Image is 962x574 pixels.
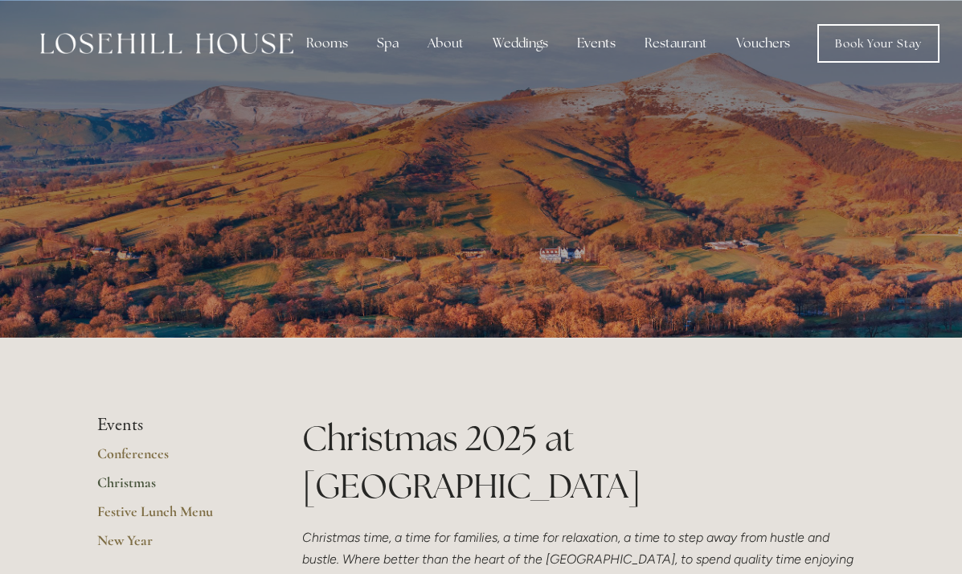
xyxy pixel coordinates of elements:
[302,415,866,510] h1: Christmas 2025 at [GEOGRAPHIC_DATA]
[415,27,477,59] div: About
[293,27,361,59] div: Rooms
[97,445,251,474] a: Conferences
[723,27,803,59] a: Vouchers
[817,24,939,63] a: Book Your Stay
[97,474,251,502] a: Christmas
[632,27,720,59] div: Restaurant
[40,33,293,54] img: Losehill House
[564,27,628,59] div: Events
[97,415,251,436] li: Events
[364,27,411,59] div: Spa
[97,531,251,560] a: New Year
[97,502,251,531] a: Festive Lunch Menu
[480,27,561,59] div: Weddings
